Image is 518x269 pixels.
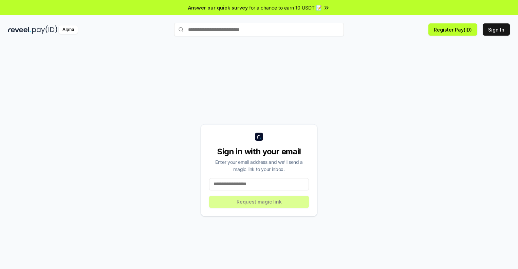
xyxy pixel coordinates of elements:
img: logo_small [255,133,263,141]
div: Enter your email address and we’ll send a magic link to your inbox. [209,158,309,173]
button: Register Pay(ID) [428,23,477,36]
img: pay_id [32,25,57,34]
span: Answer our quick survey [188,4,248,11]
span: for a chance to earn 10 USDT 📝 [249,4,322,11]
button: Sign In [483,23,510,36]
div: Alpha [59,25,78,34]
img: reveel_dark [8,25,31,34]
div: Sign in with your email [209,146,309,157]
